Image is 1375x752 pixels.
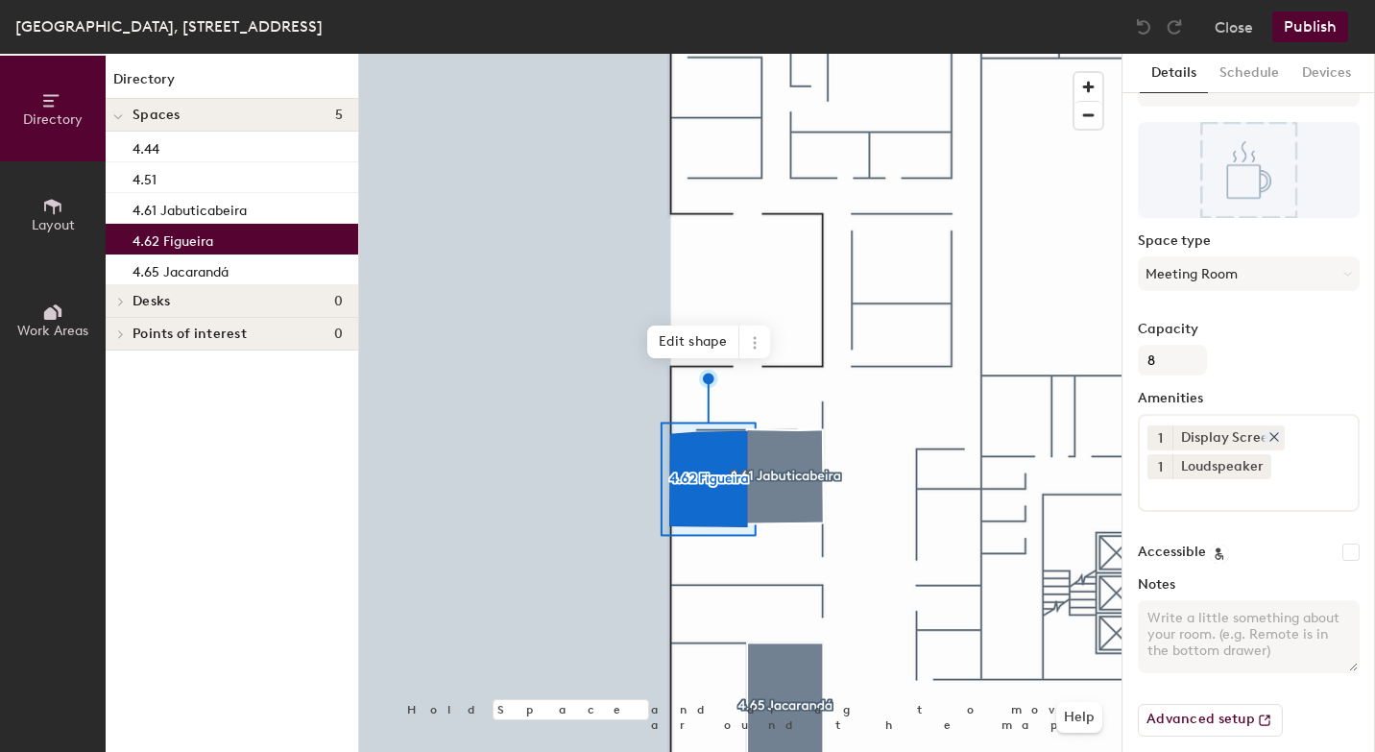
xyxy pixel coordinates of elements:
[1140,54,1208,93] button: Details
[1138,545,1206,560] label: Accessible
[334,327,343,342] span: 0
[1138,122,1360,218] img: The space named 4.62 Figueira
[334,294,343,309] span: 0
[1291,54,1363,93] button: Devices
[1134,17,1153,36] img: Undo
[1138,322,1360,337] label: Capacity
[133,135,159,158] p: 4.44
[15,14,323,38] div: [GEOGRAPHIC_DATA], [STREET_ADDRESS]
[106,69,358,99] h1: Directory
[1165,17,1184,36] img: Redo
[133,166,157,188] p: 4.51
[133,327,247,342] span: Points of interest
[1208,54,1291,93] button: Schedule
[1138,233,1360,249] label: Space type
[335,108,343,123] span: 5
[1158,457,1163,477] span: 1
[1138,704,1283,737] button: Advanced setup
[1138,391,1360,406] label: Amenities
[17,323,88,339] span: Work Areas
[133,294,170,309] span: Desks
[1056,702,1102,733] button: Help
[1138,577,1360,593] label: Notes
[1272,12,1348,42] button: Publish
[1158,428,1163,449] span: 1
[1147,454,1172,479] button: 1
[1172,454,1271,479] div: Loudspeaker
[1147,425,1172,450] button: 1
[133,228,213,250] p: 4.62 Figueira
[647,326,739,358] span: Edit shape
[32,217,75,233] span: Layout
[23,111,83,128] span: Directory
[133,258,229,280] p: 4.65 Jacarandá
[1172,425,1285,450] div: Display Screen
[133,197,247,219] p: 4.61 Jabuticabeira
[1138,256,1360,291] button: Meeting Room
[1215,12,1253,42] button: Close
[133,108,181,123] span: Spaces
